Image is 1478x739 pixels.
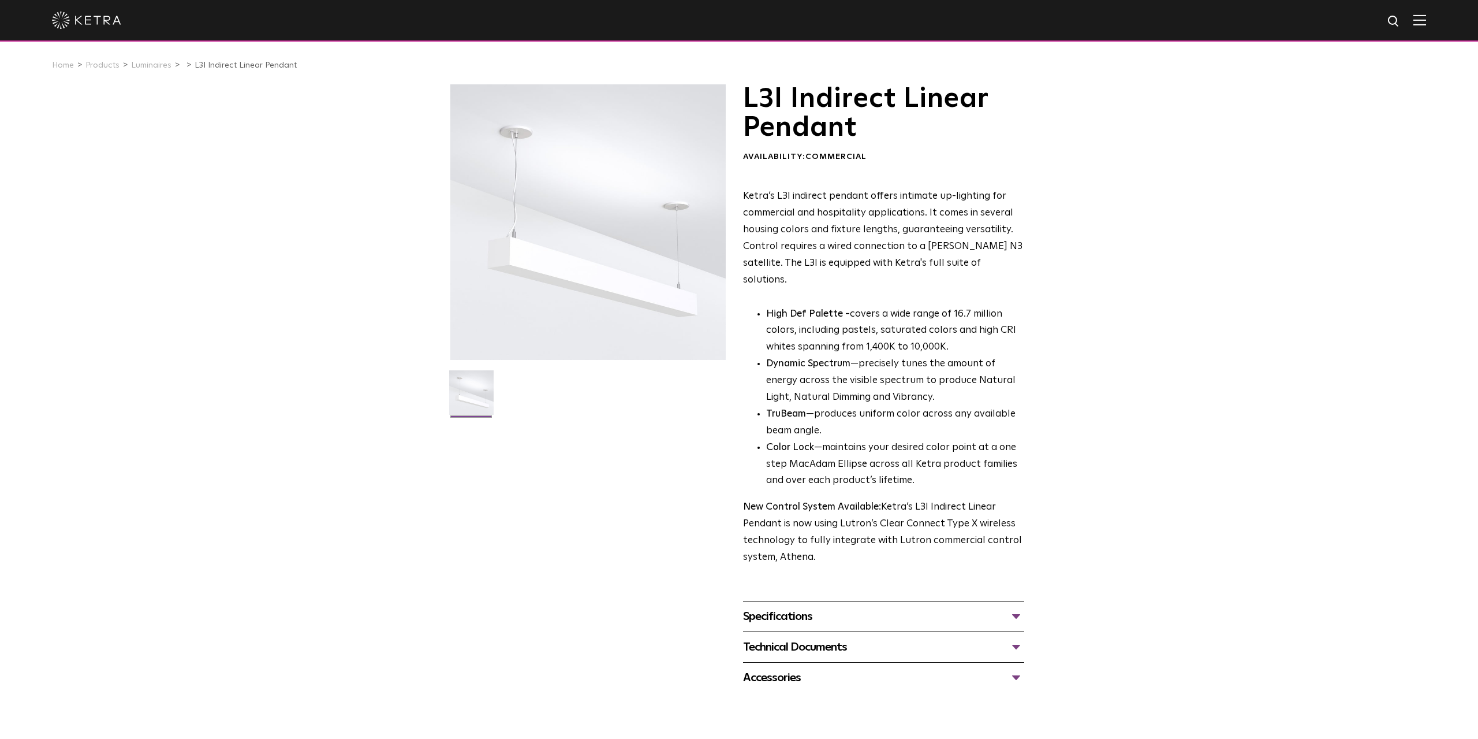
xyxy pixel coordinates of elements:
div: Accessories [743,669,1024,687]
p: Ketra’s L3I indirect pendant offers intimate up-lighting for commercial and hospitality applicati... [743,188,1024,288]
a: Home [52,61,74,69]
div: Specifications [743,607,1024,626]
strong: TruBeam [766,409,806,419]
li: —precisely tunes the amount of energy across the visible spectrum to produce Natural Light, Natur... [766,356,1024,406]
p: Ketra’s L3I Indirect Linear Pendant is now using Lutron’s Clear Connect Type X wireless technolog... [743,499,1024,566]
li: —maintains your desired color point at a one step MacAdam Ellipse across all Ketra product famili... [766,440,1024,490]
a: L3I Indirect Linear Pendant [195,61,297,69]
p: covers a wide range of 16.7 million colors, including pastels, saturated colors and high CRI whit... [766,306,1024,356]
img: L3I-Linear-2021-Web-Square [449,370,494,424]
div: Technical Documents [743,638,1024,656]
img: Hamburger%20Nav.svg [1413,14,1426,25]
li: —produces uniform color across any available beam angle. [766,406,1024,440]
strong: Color Lock [766,443,814,452]
img: search icon [1387,14,1401,29]
span: Commercial [805,153,867,161]
img: ketra-logo-2019-white [52,12,121,29]
strong: High Def Palette - [766,309,850,319]
h1: L3I Indirect Linear Pendant [743,84,1024,143]
strong: New Control System Available: [743,502,881,512]
div: Availability: [743,151,1024,163]
a: Products [85,61,120,69]
a: Luminaires [131,61,171,69]
strong: Dynamic Spectrum [766,359,850,369]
